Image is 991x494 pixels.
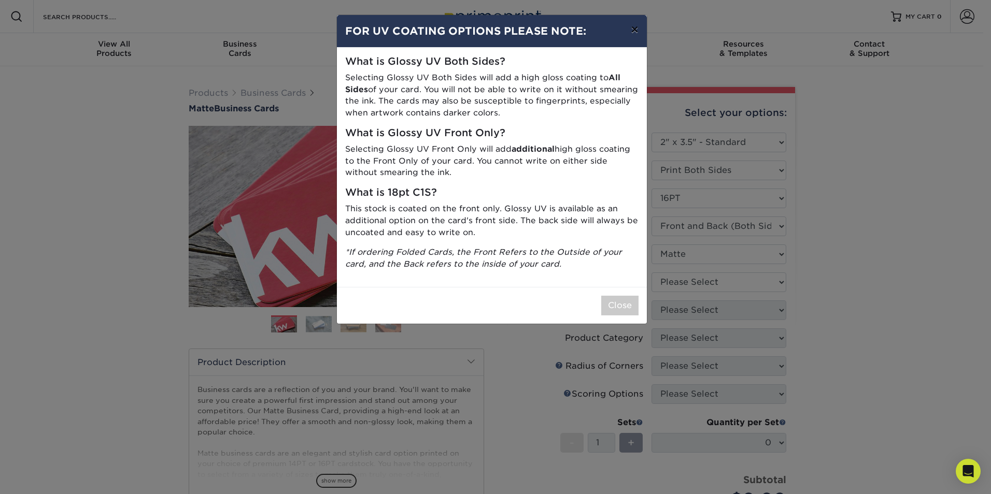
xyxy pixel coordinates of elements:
[956,459,981,484] div: Open Intercom Messenger
[622,15,646,44] button: ×
[345,127,639,139] h5: What is Glossy UV Front Only?
[345,72,620,94] strong: All Sides
[601,296,639,315] button: Close
[345,72,639,119] p: Selecting Glossy UV Both Sides will add a high gloss coating to of your card. You will not be abl...
[512,144,555,154] strong: additional
[345,143,639,179] p: Selecting Glossy UV Front Only will add high gloss coating to the Front Only of your card. You ca...
[345,247,622,269] i: *If ordering Folded Cards, the Front Refers to the Outside of your card, and the Back refers to t...
[345,187,639,199] h5: What is 18pt C1S?
[345,56,639,68] h5: What is Glossy UV Both Sides?
[345,203,639,238] p: This stock is coated on the front only. Glossy UV is available as an additional option on the car...
[345,23,639,39] h4: FOR UV COATING OPTIONS PLEASE NOTE:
